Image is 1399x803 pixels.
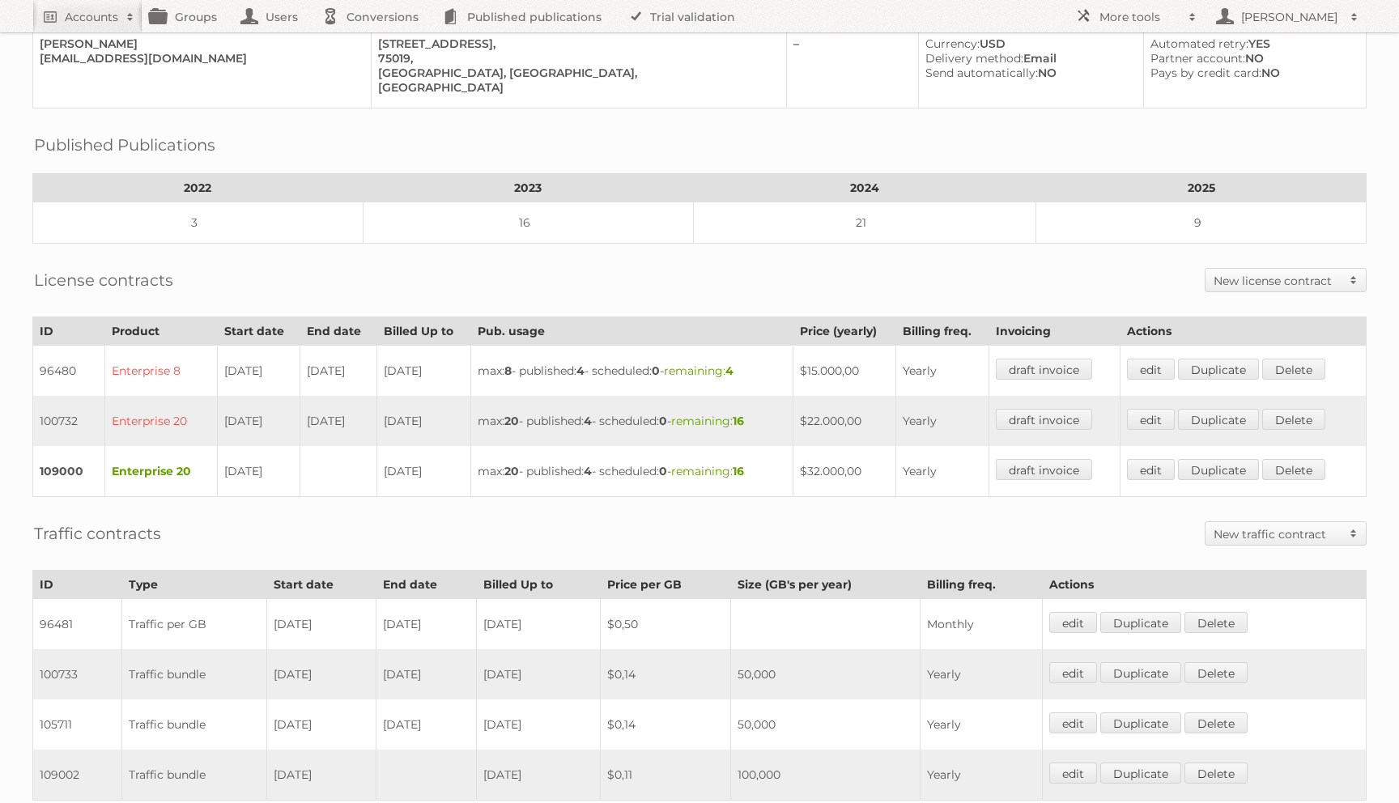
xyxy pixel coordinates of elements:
td: $0,50 [600,599,730,650]
a: New traffic contract [1206,522,1366,545]
th: End date [376,571,476,599]
td: [DATE] [476,649,600,699]
a: draft invoice [996,409,1092,430]
td: [DATE] [217,396,300,446]
a: Duplicate [1100,763,1181,784]
span: Pays by credit card: [1150,66,1261,80]
div: NO [1150,66,1353,80]
span: Toggle [1342,269,1366,291]
td: Yearly [920,750,1042,801]
a: Delete [1184,612,1248,633]
td: Yearly [920,649,1042,699]
strong: 4 [584,414,592,428]
th: Billing freq. [920,571,1042,599]
h2: New traffic contract [1214,526,1342,542]
a: Duplicate [1178,409,1259,430]
th: 2024 [693,174,1036,202]
td: – [786,23,919,108]
td: 50,000 [730,649,920,699]
div: [PERSON_NAME] [40,36,358,51]
th: Start date [217,317,300,346]
td: $32.000,00 [793,446,895,497]
h2: New license contract [1214,273,1342,289]
td: [DATE] [376,396,470,446]
td: 16 [363,202,693,244]
strong: 0 [652,363,660,378]
strong: 8 [504,363,512,378]
th: Type [121,571,266,599]
h2: Traffic contracts [34,521,161,546]
td: $0,14 [600,699,730,750]
a: Duplicate [1178,359,1259,380]
th: Product [104,317,217,346]
a: Duplicate [1178,459,1259,480]
td: [DATE] [266,649,376,699]
a: edit [1127,409,1175,430]
td: Monthly [920,599,1042,650]
th: 2022 [33,174,364,202]
a: edit [1049,662,1097,683]
strong: 20 [504,464,519,478]
td: [DATE] [476,750,600,801]
td: 100732 [33,396,105,446]
td: 100733 [33,649,122,699]
a: edit [1049,612,1097,633]
th: Start date [266,571,376,599]
h2: [PERSON_NAME] [1237,9,1342,25]
th: Pub. usage [470,317,793,346]
td: Yearly [895,446,989,497]
td: [DATE] [376,446,470,497]
h2: Accounts [65,9,118,25]
th: ID [33,571,122,599]
td: [DATE] [376,699,476,750]
a: Delete [1184,712,1248,733]
td: 96481 [33,599,122,650]
div: NO [1150,51,1353,66]
div: [STREET_ADDRESS], [378,36,773,51]
div: YES [1150,36,1353,51]
a: Duplicate [1100,712,1181,733]
div: Email [925,51,1130,66]
td: [DATE] [376,649,476,699]
th: Price (yearly) [793,317,895,346]
th: Invoicing [989,317,1120,346]
th: Actions [1120,317,1366,346]
div: USD [925,36,1130,51]
td: 50,000 [730,699,920,750]
td: 100,000 [730,750,920,801]
strong: 0 [659,414,667,428]
a: Delete [1262,409,1325,430]
th: 2025 [1036,174,1367,202]
td: 9 [1036,202,1367,244]
a: Duplicate [1100,612,1181,633]
td: max: - published: - scheduled: - [470,446,793,497]
th: Price per GB [600,571,730,599]
span: Automated retry: [1150,36,1248,51]
h2: License contracts [34,268,173,292]
td: $22.000,00 [793,396,895,446]
strong: 4 [725,363,734,378]
h2: Published Publications [34,133,215,157]
strong: 0 [659,464,667,478]
a: edit [1049,763,1097,784]
td: Traffic bundle [121,649,266,699]
th: End date [300,317,377,346]
a: Delete [1184,763,1248,784]
div: [GEOGRAPHIC_DATA], [GEOGRAPHIC_DATA], [378,66,773,80]
h2: More tools [1099,9,1180,25]
th: ID [33,317,105,346]
td: [DATE] [266,750,376,801]
strong: 16 [733,414,744,428]
a: edit [1127,459,1175,480]
th: Size (GB's per year) [730,571,920,599]
td: [DATE] [217,446,300,497]
td: $0,14 [600,649,730,699]
span: Partner account: [1150,51,1245,66]
td: [DATE] [217,346,300,397]
td: 105711 [33,699,122,750]
td: Traffic bundle [121,750,266,801]
td: Enterprise 8 [104,346,217,397]
span: Delivery method: [925,51,1023,66]
td: [DATE] [376,599,476,650]
th: Billed Up to [376,317,470,346]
